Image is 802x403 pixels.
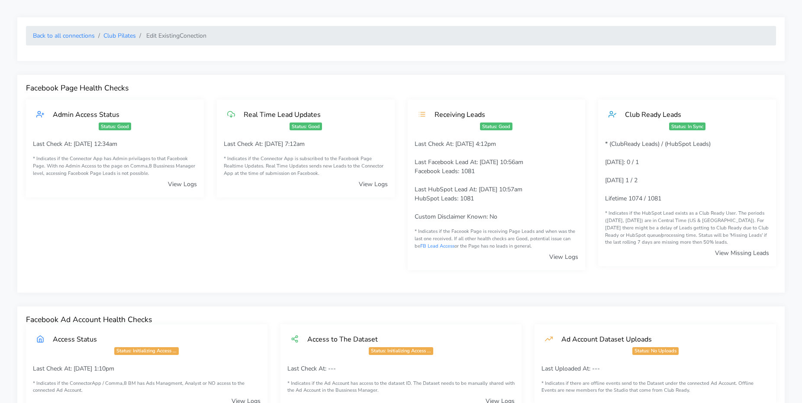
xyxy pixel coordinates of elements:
[369,347,433,355] span: Status: Initializing Access ...
[616,110,766,119] div: Club Ready Leads
[224,155,388,177] small: * Indicates if the Connector App is subscribed to the Facebook Page Realtime Updates. Real Time U...
[415,167,475,175] span: Facebook Leads: 1081
[632,347,679,355] span: Status: No Uploads
[605,176,638,184] span: [DATE] 1 / 2
[415,140,496,148] span: Last Check At: [DATE] 4:12pm
[415,158,523,166] span: Last Facebook Lead At: [DATE] 10:56am
[287,364,515,373] p: Last Check At: ---
[26,26,776,45] nav: breadcrumb
[426,110,575,119] div: Receiving Leads
[33,380,261,395] small: * Indicates if the ConnectorApp / Comma,8 BM has Ads Managment, Analyst or NO access to the conne...
[44,110,193,119] div: Admin Access Status
[224,139,388,148] p: Last Check At: [DATE] 7:12am
[26,315,776,324] h4: Facebook Ad Account Health Checks
[299,335,512,344] div: Access to The Dataset
[359,180,388,188] a: View Logs
[26,84,776,93] h4: Facebook Page Health Checks
[420,243,454,249] a: FB Lead Access
[415,194,474,203] span: HubSpot Leads: 1081
[415,213,497,221] span: Custom Disclaimer Known: No
[33,364,261,373] p: Last Check At: [DATE] 1:10pm
[415,228,575,249] span: * Indicates if the Faceook Page is receiving Page Leads and when was the last one received. If al...
[715,249,769,257] a: View Missing Leads
[99,123,131,130] span: Status: Good
[235,110,384,119] div: Real Time Lead Updates
[553,335,766,344] div: Ad Account Dataset Uploads
[33,32,95,40] a: Back to all connections
[605,140,711,148] span: * (ClubReady Leads) / (HubSpot Leads)
[669,123,705,130] span: Status: In Sync
[136,31,206,40] li: Edit Existing Conection
[287,380,515,395] small: * Indicates if the Ad Account has access to the dataset ID. The Dataset needs to be manually shar...
[33,155,197,177] small: * Indicates if the Connector App has Admin privilages to that Facebook Page. With no Admin Access...
[605,210,769,245] span: * Indicates if the HubSpot Lead exists as a Club Ready User. The periods ([DATE], [DATE]) are in ...
[549,253,578,261] a: View Logs
[480,123,512,130] span: Status: Good
[33,139,197,148] p: Last Check At: [DATE] 12:34am
[44,335,257,344] div: Access Status
[168,180,197,188] a: View Logs
[114,347,179,355] span: Status: Initializing Access ...
[103,32,136,40] a: Club Pilates
[415,185,522,193] span: Last HubSpot Lead At: [DATE] 10:57am
[290,123,322,130] span: Status: Good
[605,158,639,166] span: [DATE]: 0 / 1
[541,380,769,395] small: * Indicates if there are offline events send to the Dataset under the connected Ad Account. Offli...
[541,364,769,373] p: Last Uploaded At: ---
[605,194,661,203] span: Lifetime 1074 / 1081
